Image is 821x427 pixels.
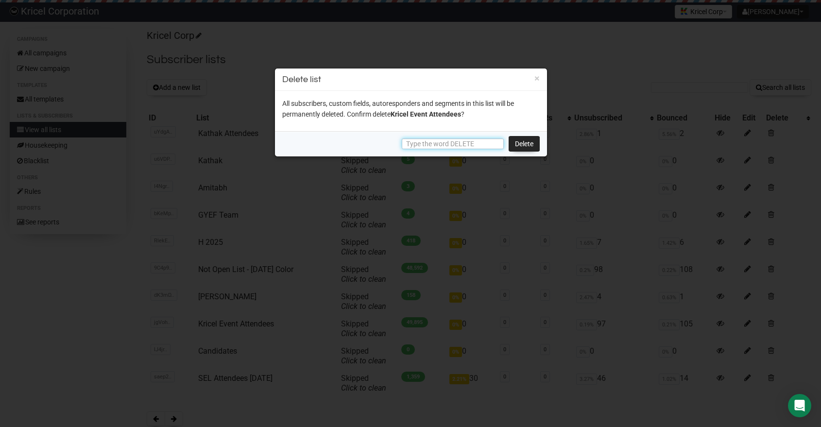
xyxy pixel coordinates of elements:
h3: Delete list [282,73,540,86]
button: × [534,74,540,83]
input: Type the word DELETE [402,138,504,149]
p: All subscribers, custom fields, autoresponders and segments in this list will be permanently dele... [282,98,540,120]
span: Kricel Event Attendees [391,110,461,118]
a: Delete [509,136,540,152]
div: Open Intercom Messenger [788,394,811,417]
